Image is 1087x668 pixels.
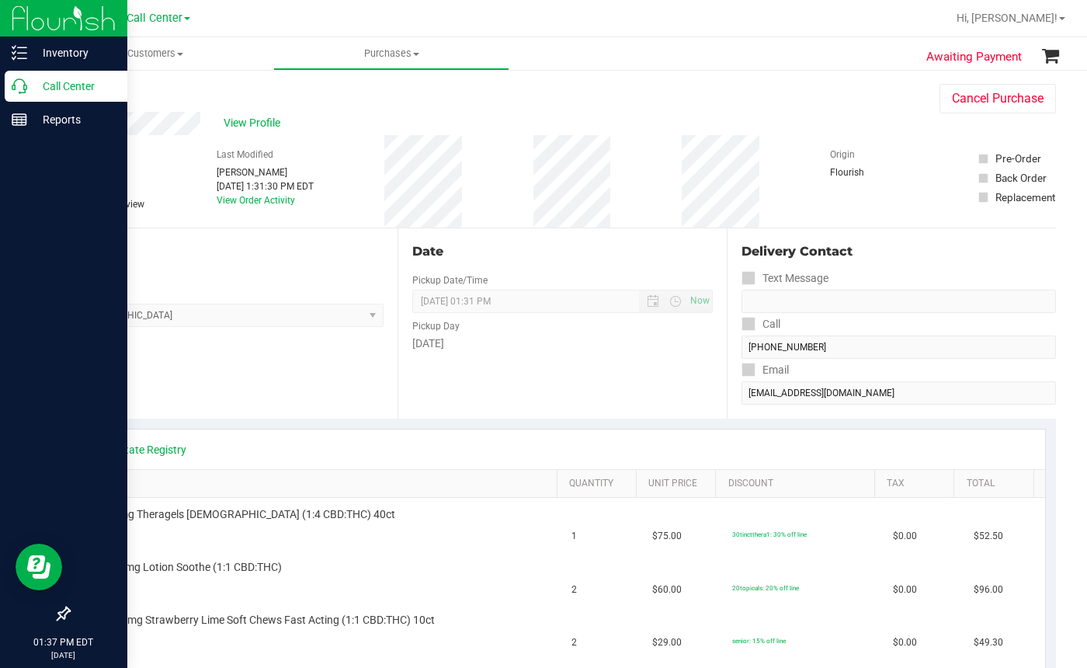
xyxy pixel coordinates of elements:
span: $0.00 [893,583,917,597]
span: $75.00 [652,529,682,544]
div: Flourish [830,165,908,179]
a: Discount [728,478,869,490]
span: 30tinctthera1: 30% off line [732,531,807,538]
label: Call [741,313,780,336]
span: $96.00 [974,583,1003,597]
input: Format: (999) 999-9999 [741,290,1056,313]
span: 1 [571,529,577,544]
span: Customers [37,47,273,61]
label: Pickup Day [412,319,460,333]
span: WNA 20mg Strawberry Lime Soft Chews Fast Acting (1:1 CBD:THC) 10ct [89,613,436,628]
a: SKU [92,478,550,490]
span: $0.00 [893,635,917,650]
span: Call Center [127,12,182,25]
a: View State Registry [94,442,187,458]
span: 2 [571,583,577,597]
div: Back Order [995,170,1047,186]
span: $49.30 [974,635,1003,650]
label: Pickup Date/Time [412,273,488,287]
span: 20topicals: 20% off line [732,584,799,592]
iframe: Resource center [16,544,62,590]
a: Customers [37,37,273,70]
p: Reports [27,110,120,129]
label: Last Modified [217,148,273,162]
div: [DATE] [412,336,713,352]
div: Pre-Order [995,151,1041,166]
p: [DATE] [7,649,120,661]
a: Quantity [569,478,630,490]
span: $60.00 [652,583,682,597]
span: senior: 15% off line [732,637,786,645]
div: [PERSON_NAME] [217,165,314,179]
div: Location [68,242,384,261]
span: SW 360mg Lotion Soothe (1:1 CBD:THC) [89,560,283,575]
span: View Profile [224,115,286,131]
a: View Order Activity [217,195,295,206]
inline-svg: Reports [12,112,27,127]
span: Purchases [274,47,509,61]
a: Unit Price [648,478,710,490]
a: Tax [887,478,948,490]
div: [DATE] 1:31:30 PM EDT [217,179,314,193]
a: Purchases [273,37,509,70]
p: 01:37 PM EDT [7,635,120,649]
span: $0.00 [893,529,917,544]
a: Total [967,478,1028,490]
p: Inventory [27,43,120,62]
span: $52.50 [974,529,1003,544]
span: Awaiting Payment [926,48,1022,66]
inline-svg: Call Center [12,78,27,94]
label: Email [741,359,789,381]
div: Date [412,242,713,261]
span: 2 [571,635,577,650]
button: Cancel Purchase [939,84,1056,113]
label: Origin [830,148,855,162]
span: Hi, [PERSON_NAME]! [957,12,1057,24]
span: SW 10mg Theragels [DEMOGRAPHIC_DATA] (1:4 CBD:THC) 40ct [89,507,396,522]
inline-svg: Inventory [12,45,27,61]
div: Delivery Contact [741,242,1056,261]
input: Format: (999) 999-9999 [741,336,1056,359]
label: Text Message [741,267,828,290]
div: Replacement [995,190,1055,205]
span: $29.00 [652,635,682,650]
p: Call Center [27,77,120,96]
